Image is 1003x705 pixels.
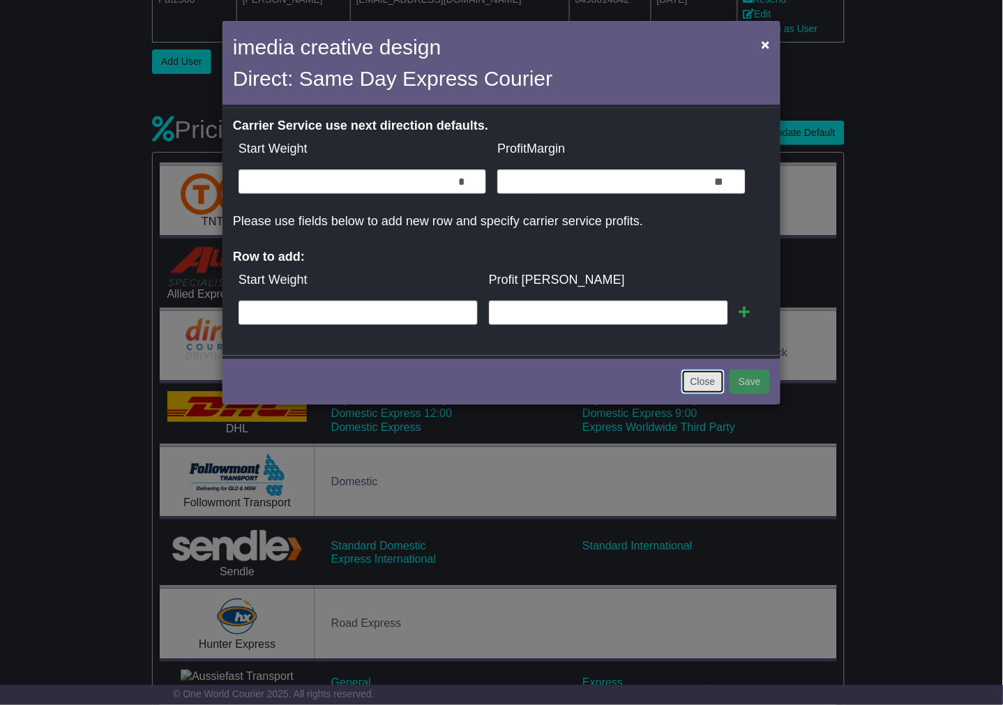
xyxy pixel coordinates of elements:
td: Profit [PERSON_NAME] [483,265,734,295]
button: Close [681,370,725,394]
b: Carrier Service use next direction defaults. [233,119,488,132]
td: Start Weight [233,265,483,295]
button: Save [730,370,770,394]
td: Start Weight [233,134,492,164]
span: imedia creative design [233,36,442,59]
button: Close [755,30,777,59]
span: × [762,36,770,52]
div: Please use fields below to add new row and specify carrier service profits. [233,119,770,229]
b: Row to add: [233,250,305,264]
td: ProfitMargin [492,134,751,164]
span: Direct: Same Day Express Courier [233,67,552,90]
